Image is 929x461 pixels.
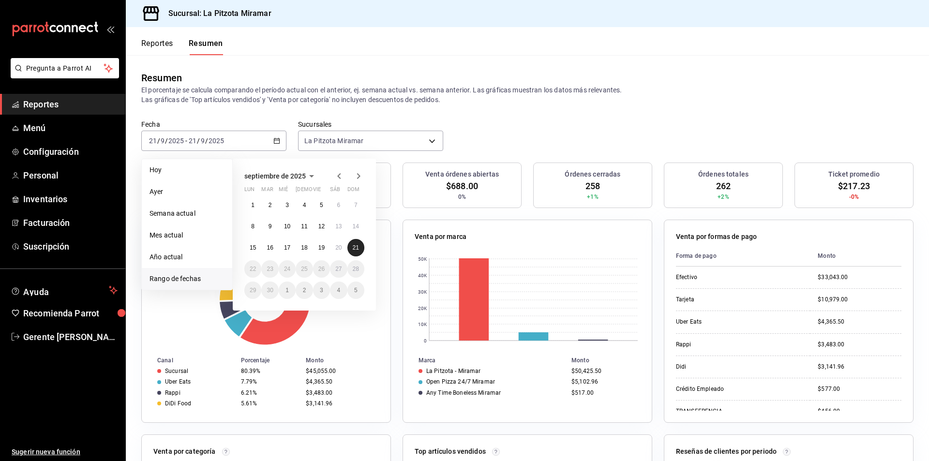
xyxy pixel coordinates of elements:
button: Reportes [141,39,173,55]
p: Reseñas de clientes por periodo [676,446,777,457]
abbr: 1 de septiembre de 2025 [251,202,255,208]
input: ---- [208,137,225,145]
span: 258 [585,179,600,193]
span: 262 [716,179,731,193]
abbr: 4 de septiembre de 2025 [303,202,306,208]
div: Efectivo [676,273,773,282]
abbr: 24 de septiembre de 2025 [284,266,290,272]
input: -- [188,137,197,145]
abbr: 21 de septiembre de 2025 [353,244,359,251]
button: septiembre de 2025 [244,170,317,182]
p: Venta por marca [415,232,466,242]
text: 0 [424,338,427,343]
button: 18 de septiembre de 2025 [296,239,313,256]
button: 30 de septiembre de 2025 [261,282,278,299]
span: / [157,137,160,145]
abbr: 10 de septiembre de 2025 [284,223,290,230]
abbr: 18 de septiembre de 2025 [301,244,307,251]
abbr: 7 de septiembre de 2025 [354,202,358,208]
div: DiDi Food [165,400,191,407]
button: 22 de septiembre de 2025 [244,260,261,278]
div: Rappi [676,341,773,349]
div: $577.00 [818,385,901,393]
text: 50K [418,256,427,262]
h3: Órdenes totales [698,169,749,179]
span: Menú [23,121,118,134]
abbr: 20 de septiembre de 2025 [335,244,342,251]
abbr: 13 de septiembre de 2025 [335,223,342,230]
abbr: miércoles [279,186,288,196]
abbr: 25 de septiembre de 2025 [301,266,307,272]
button: 13 de septiembre de 2025 [330,218,347,235]
span: Sugerir nueva función [12,447,118,457]
div: Crédito Empleado [676,385,773,393]
text: 40K [418,273,427,278]
button: 12 de septiembre de 2025 [313,218,330,235]
button: 3 de septiembre de 2025 [279,196,296,214]
button: 21 de septiembre de 2025 [347,239,364,256]
div: $3,141.96 [306,400,375,407]
h3: Sucursal: La Pitzota Miramar [161,8,271,19]
span: $688.00 [446,179,478,193]
th: Canal [142,355,237,366]
abbr: 30 de septiembre de 2025 [267,287,273,294]
abbr: 2 de septiembre de 2025 [269,202,272,208]
button: 6 de septiembre de 2025 [330,196,347,214]
div: $4,365.50 [818,318,901,326]
button: 23 de septiembre de 2025 [261,260,278,278]
text: 20K [418,306,427,311]
input: ---- [168,137,184,145]
span: +1% [587,193,598,201]
abbr: 9 de septiembre de 2025 [269,223,272,230]
span: Rango de fechas [150,274,225,284]
abbr: 6 de septiembre de 2025 [337,202,340,208]
span: Inventarios [23,193,118,206]
text: 30K [418,289,427,295]
input: -- [160,137,165,145]
div: $3,141.96 [818,363,901,371]
th: Porcentaje [237,355,302,366]
div: $33,043.00 [818,273,901,282]
span: Semana actual [150,208,225,219]
div: $5,102.96 [571,378,636,385]
span: Suscripción [23,240,118,253]
p: El porcentaje se calcula comparando el período actual con el anterior, ej. semana actual vs. sema... [141,85,914,104]
button: 1 de septiembre de 2025 [244,196,261,214]
abbr: 8 de septiembre de 2025 [251,223,255,230]
div: La Pitzota - Miramar [426,368,481,374]
th: Monto [568,355,652,366]
button: 26 de septiembre de 2025 [313,260,330,278]
span: Ayuda [23,284,105,296]
th: Monto [810,246,901,267]
span: - [185,137,187,145]
div: 6.21% [241,389,298,396]
button: 4 de octubre de 2025 [330,282,347,299]
span: Ayer [150,187,225,197]
div: TRANSFERENCIA [676,407,773,416]
div: Rappi [165,389,180,396]
abbr: 12 de septiembre de 2025 [318,223,325,230]
span: / [165,137,168,145]
div: $3,483.00 [818,341,901,349]
abbr: 3 de octubre de 2025 [320,287,323,294]
div: Tarjeta [676,296,773,304]
abbr: 2 de octubre de 2025 [303,287,306,294]
button: 2 de octubre de 2025 [296,282,313,299]
span: -0% [849,193,859,201]
button: 11 de septiembre de 2025 [296,218,313,235]
div: Sucursal [165,368,188,374]
button: 2 de septiembre de 2025 [261,196,278,214]
span: Mes actual [150,230,225,240]
p: Top artículos vendidos [415,446,486,457]
div: $3,483.00 [306,389,375,396]
button: 5 de septiembre de 2025 [313,196,330,214]
button: 5 de octubre de 2025 [347,282,364,299]
abbr: 27 de septiembre de 2025 [335,266,342,272]
abbr: 28 de septiembre de 2025 [353,266,359,272]
abbr: 17 de septiembre de 2025 [284,244,290,251]
button: 27 de septiembre de 2025 [330,260,347,278]
button: 15 de septiembre de 2025 [244,239,261,256]
h3: Venta órdenes abiertas [425,169,499,179]
span: 0% [458,193,466,201]
h3: Ticket promedio [828,169,880,179]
